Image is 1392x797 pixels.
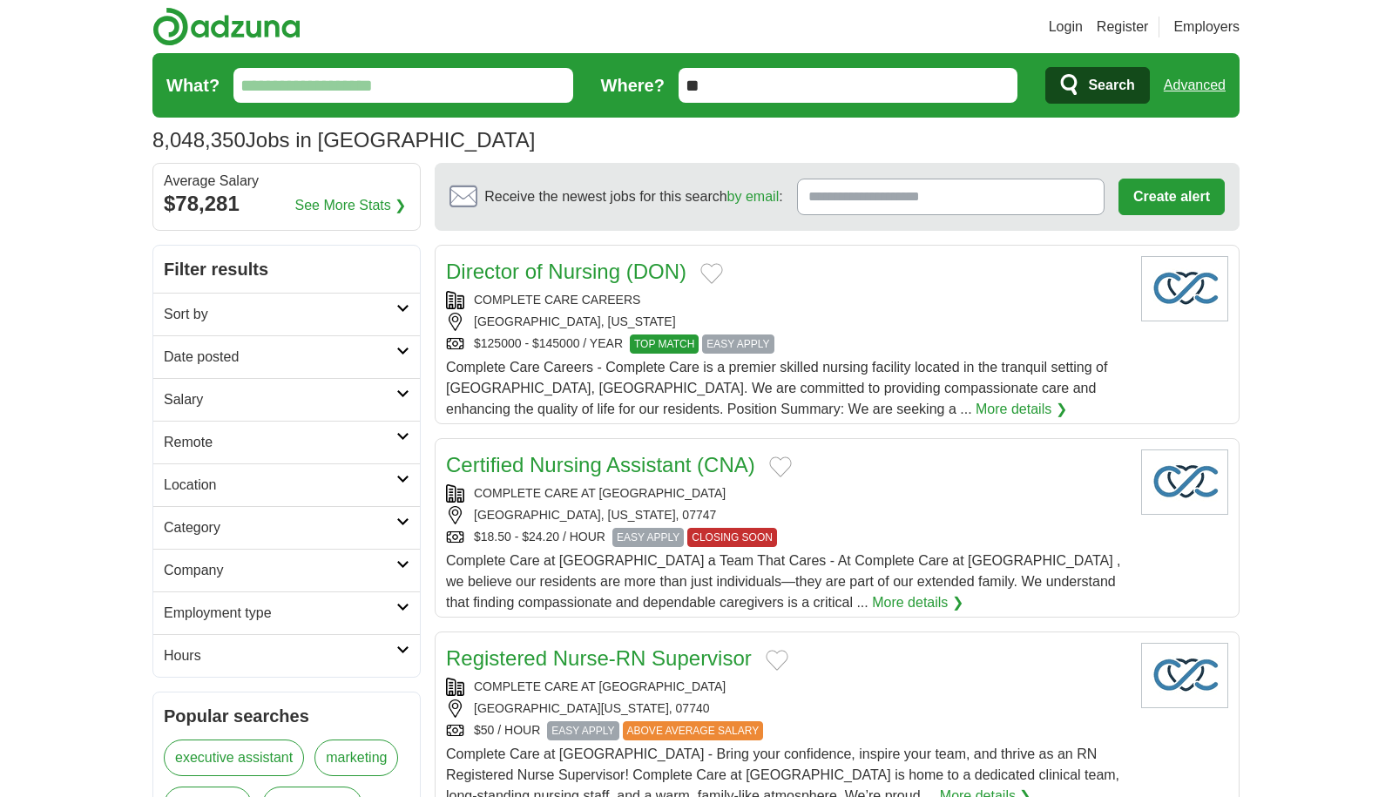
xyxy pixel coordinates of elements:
button: Add to favorite jobs [769,456,792,477]
a: Register [1097,17,1149,37]
div: [GEOGRAPHIC_DATA], [US_STATE] [446,313,1127,331]
div: $125000 - $145000 / YEAR [446,334,1127,354]
a: Login [1049,17,1083,37]
a: Director of Nursing (DON) [446,260,686,283]
h2: Category [164,517,396,538]
label: What? [166,72,220,98]
h1: Jobs in [GEOGRAPHIC_DATA] [152,128,535,152]
h2: Filter results [153,246,420,293]
div: $78,281 [164,188,409,220]
button: Add to favorite jobs [700,263,723,284]
span: Search [1088,68,1134,103]
h2: Hours [164,645,396,666]
button: Create alert [1118,179,1225,215]
h2: Remote [164,432,396,453]
a: Category [153,506,420,549]
div: Average Salary [164,174,409,188]
span: Receive the newest jobs for this search : [484,186,782,207]
a: Location [153,463,420,506]
h2: Date posted [164,347,396,368]
h2: Popular searches [164,703,409,729]
span: EASY APPLY [612,528,684,547]
span: 8,048,350 [152,125,246,156]
a: by email [727,189,780,204]
button: Add to favorite jobs [766,650,788,671]
label: Where? [601,72,665,98]
span: ABOVE AVERAGE SALARY [623,721,764,740]
a: Employment type [153,591,420,634]
div: $18.50 - $24.20 / HOUR [446,528,1127,547]
h2: Sort by [164,304,396,325]
span: EASY APPLY [702,334,774,354]
h2: Company [164,560,396,581]
a: Employers [1173,17,1240,37]
a: Salary [153,378,420,421]
img: Company logo [1141,643,1228,708]
a: Remote [153,421,420,463]
div: COMPLETE CARE AT [GEOGRAPHIC_DATA] [446,484,1127,503]
h2: Location [164,475,396,496]
span: Complete Care at [GEOGRAPHIC_DATA] a Team That Cares - At Complete Care at [GEOGRAPHIC_DATA] , we... [446,553,1120,610]
a: executive assistant [164,740,304,776]
h2: Salary [164,389,396,410]
a: Hours [153,634,420,677]
span: EASY APPLY [547,721,618,740]
div: [GEOGRAPHIC_DATA][US_STATE], 07740 [446,699,1127,718]
div: $50 / HOUR [446,721,1127,740]
div: COMPLETE CARE AT [GEOGRAPHIC_DATA] [446,678,1127,696]
a: More details ❯ [872,592,963,613]
a: Certified Nursing Assistant (CNA) [446,453,755,476]
a: More details ❯ [976,399,1067,420]
a: Registered Nurse-RN Supervisor [446,646,752,670]
span: TOP MATCH [630,334,699,354]
a: Sort by [153,293,420,335]
img: Company logo [1141,256,1228,321]
a: marketing [314,740,398,776]
a: Date posted [153,335,420,378]
span: Complete Care Careers - Complete Care is a premier skilled nursing facility located in the tranqu... [446,360,1107,416]
img: Company logo [1141,449,1228,515]
a: Advanced [1164,68,1226,103]
div: COMPLETE CARE CAREERS [446,291,1127,309]
button: Search [1045,67,1149,104]
span: CLOSING SOON [687,528,777,547]
h2: Employment type [164,603,396,624]
a: Company [153,549,420,591]
a: See More Stats ❯ [295,195,407,216]
div: [GEOGRAPHIC_DATA], [US_STATE], 07747 [446,506,1127,524]
img: Adzuna logo [152,7,301,46]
